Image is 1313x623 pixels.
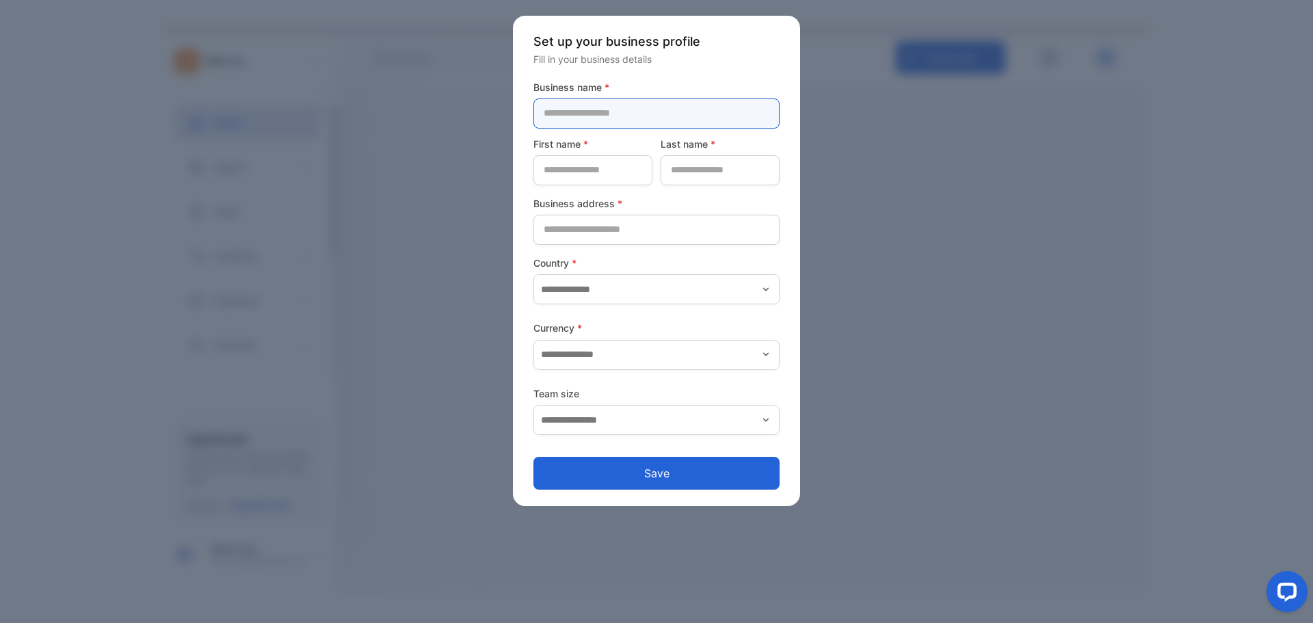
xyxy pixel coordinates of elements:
[533,137,652,151] label: First name
[533,32,780,51] p: Set up your business profile
[533,457,780,490] button: Save
[661,137,780,151] label: Last name
[533,386,780,401] label: Team size
[533,321,780,335] label: Currency
[533,196,780,211] label: Business address
[533,80,780,94] label: Business name
[1256,566,1313,623] iframe: LiveChat chat widget
[533,52,780,66] p: Fill in your business details
[533,256,780,270] label: Country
